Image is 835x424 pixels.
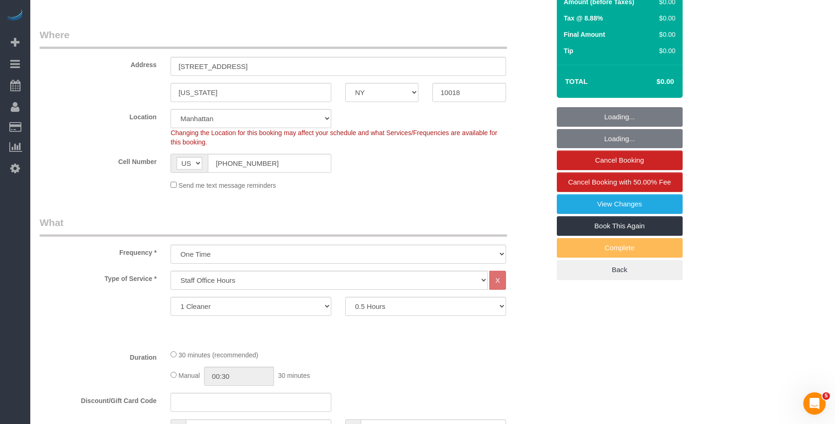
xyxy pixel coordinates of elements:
div: $0.00 [651,14,676,23]
a: Cancel Booking with 50.00% Fee [557,172,683,192]
label: Frequency * [33,245,164,257]
legend: Where [40,28,507,49]
span: Cancel Booking with 50.00% Fee [568,178,671,186]
label: Final Amount [564,30,605,39]
div: $0.00 [651,30,676,39]
label: Type of Service * [33,271,164,283]
input: Cell Number [208,154,331,173]
input: Zip Code [432,83,506,102]
span: Send me text message reminders [178,182,276,189]
span: Changing the Location for this booking may affect your schedule and what Services/Frequencies are... [171,129,497,146]
label: Tip [564,46,574,55]
iframe: Intercom live chat [803,392,826,415]
label: Location [33,109,164,122]
a: Book This Again [557,216,683,236]
label: Cell Number [33,154,164,166]
strong: Total [565,77,588,85]
a: Cancel Booking [557,150,683,170]
a: View Changes [557,194,683,214]
span: 5 [822,392,830,400]
legend: What [40,216,507,237]
img: Automaid Logo [6,9,24,22]
label: Address [33,57,164,69]
label: Discount/Gift Card Code [33,393,164,405]
a: Back [557,260,683,280]
label: Tax @ 8.88% [564,14,603,23]
span: 30 minutes (recommended) [178,351,258,359]
input: City [171,83,331,102]
span: Manual [178,372,200,379]
div: $0.00 [651,46,676,55]
h4: $0.00 [629,78,674,86]
label: Duration [33,349,164,362]
span: 30 minutes [278,372,310,379]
